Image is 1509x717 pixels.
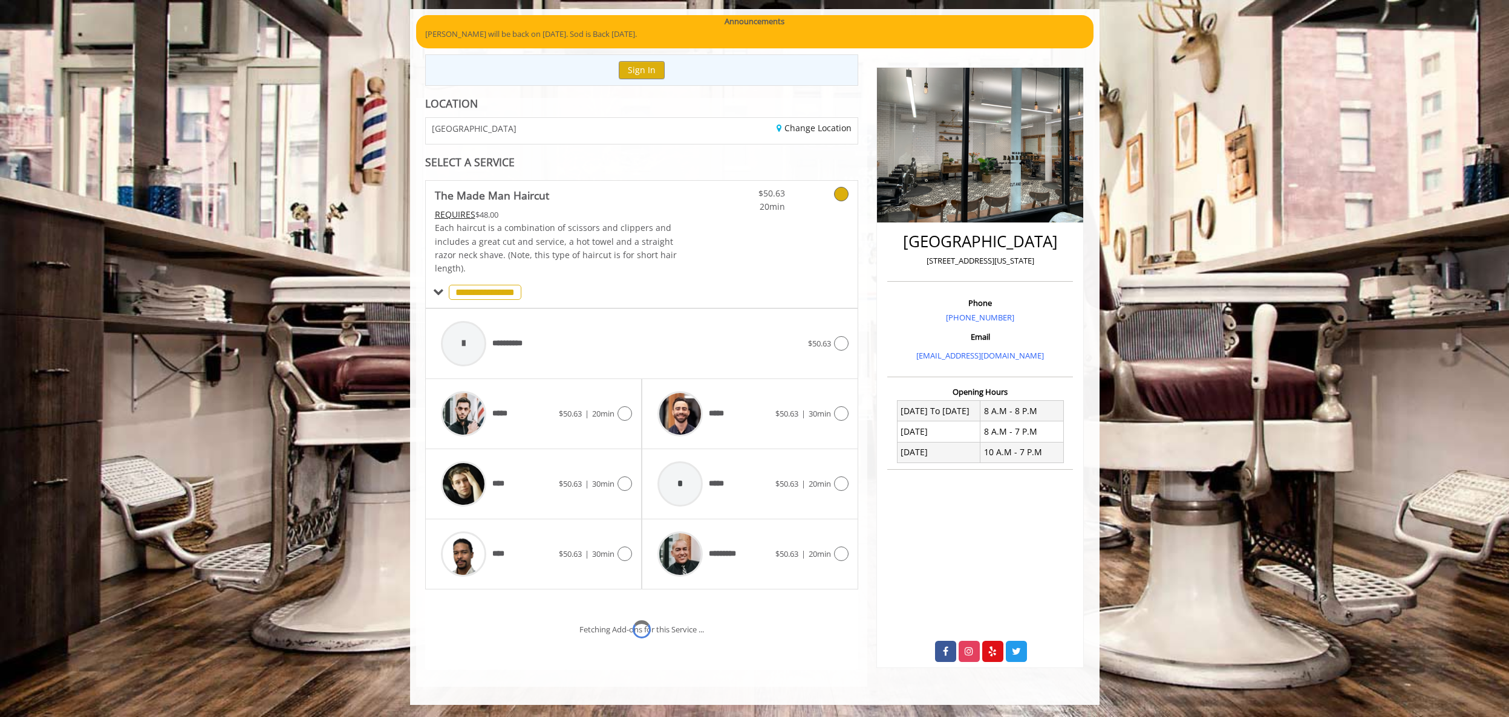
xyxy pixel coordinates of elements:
span: $50.63 [775,408,798,419]
span: $50.63 [714,187,785,200]
h3: Phone [890,299,1070,307]
span: 20min [592,408,614,419]
div: Fetching Add-ons for this Service ... [579,623,704,636]
span: Each haircut is a combination of scissors and clippers and includes a great cut and service, a ho... [435,222,677,274]
a: Change Location [777,122,852,134]
span: $50.63 [775,478,798,489]
div: SELECT A SERVICE [425,157,859,168]
span: | [801,408,806,419]
span: [GEOGRAPHIC_DATA] [432,124,517,133]
span: 30min [809,408,831,419]
td: 10 A.M - 7 P.M [980,442,1064,462]
td: [DATE] [897,421,980,442]
td: [DATE] To [DATE] [897,401,980,421]
span: | [585,408,589,419]
h3: Opening Hours [887,388,1073,396]
span: | [801,548,806,559]
h3: Email [890,333,1070,341]
span: This service needs some Advance to be paid before we block your appointment [435,209,475,220]
button: Sign In [619,61,665,79]
span: 20min [714,200,785,213]
span: | [585,478,589,489]
b: The Made Man Haircut [435,187,549,204]
span: $50.63 [559,478,582,489]
span: 30min [592,478,614,489]
div: $48.00 [435,208,678,221]
td: [DATE] [897,442,980,462]
td: 8 A.M - 7 P.M [980,421,1064,442]
span: $50.63 [559,548,582,559]
b: LOCATION [425,96,478,111]
b: Announcements [725,15,784,28]
span: $50.63 [775,548,798,559]
p: [PERSON_NAME] will be back on [DATE]. Sod is Back [DATE]. [425,28,1084,41]
td: 8 A.M - 8 P.M [980,401,1064,421]
p: [STREET_ADDRESS][US_STATE] [890,255,1070,267]
a: [PHONE_NUMBER] [946,312,1014,323]
a: [EMAIL_ADDRESS][DOMAIN_NAME] [916,350,1044,361]
span: 20min [809,548,831,559]
span: | [801,478,806,489]
span: 30min [592,548,614,559]
span: $50.63 [559,408,582,419]
span: 20min [809,478,831,489]
span: $50.63 [808,338,831,349]
span: | [585,548,589,559]
h2: [GEOGRAPHIC_DATA] [890,233,1070,250]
